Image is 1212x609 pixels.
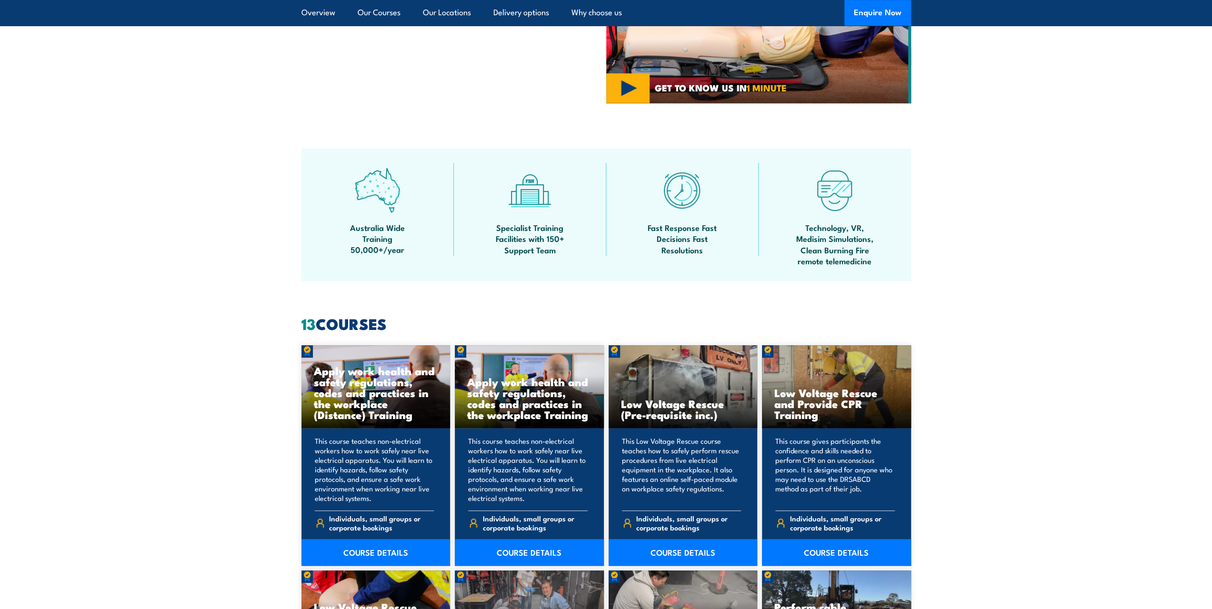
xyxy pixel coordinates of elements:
[774,387,899,420] h3: Low Voltage Rescue and Provide CPR Training
[455,539,604,566] a: COURSE DETAILS
[315,436,434,503] p: This course teaches non-electrical workers how to work safely near live electrical apparatus. You...
[301,311,316,335] strong: 13
[660,168,705,213] img: fast-icon
[483,514,588,532] span: Individuals, small groups or corporate bookings
[762,539,911,566] a: COURSE DETAILS
[792,222,878,267] span: Technology, VR, Medisim Simulations, Clean Burning Fire remote telemedicine
[329,514,434,532] span: Individuals, small groups or corporate bookings
[636,514,741,532] span: Individuals, small groups or corporate bookings
[609,539,758,566] a: COURSE DETAILS
[747,80,787,94] strong: 1 MINUTE
[467,376,591,420] h3: Apply work health and safety regulations, codes and practices in the workplace Training
[507,168,552,213] img: facilities-icon
[775,436,895,503] p: This course gives participants the confidence and skills needed to perform CPR on an unconscious ...
[622,436,741,503] p: This Low Voltage Rescue course teaches how to safely perform rescue procedures from live electric...
[621,398,745,420] h3: Low Voltage Rescue (Pre-requisite inc.)
[355,168,400,213] img: auswide-icon
[812,168,857,213] img: tech-icon
[790,514,895,532] span: Individuals, small groups or corporate bookings
[487,222,573,255] span: Specialist Training Facilities with 150+ Support Team
[468,436,588,503] p: This course teaches non-electrical workers how to work safely near live electrical apparatus. You...
[301,539,451,566] a: COURSE DETAILS
[640,222,725,255] span: Fast Response Fast Decisions Fast Resolutions
[314,365,438,420] h3: Apply work health and safety regulations, codes and practices in the workplace (Distance) Training
[335,222,421,255] span: Australia Wide Training 50,000+/year
[655,83,787,92] span: GET TO KNOW US IN
[301,317,911,330] h2: COURSES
